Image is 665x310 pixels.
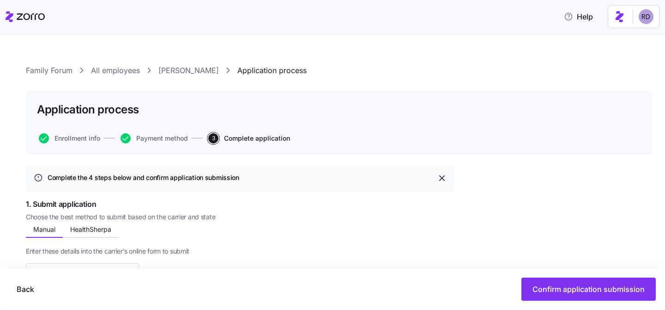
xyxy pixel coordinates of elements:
[54,135,100,142] span: Enrollment info
[37,133,100,143] a: Enrollment info
[48,174,437,182] div: Complete the 4 steps below and confirm application submission
[521,278,656,301] button: Confirm application submission
[556,7,600,26] button: Help
[224,135,290,142] span: Complete application
[33,226,55,233] span: Manual
[26,198,454,210] span: 1. Submit application
[26,65,73,76] a: Family Forum
[158,65,219,76] a: [PERSON_NAME]
[639,9,653,24] img: 6d862e07fa9c5eedf81a4422c42283ac
[26,263,139,282] button: View application details
[564,11,593,22] span: Help
[37,102,139,117] h1: Application process
[532,284,645,295] span: Confirm application submission
[206,133,290,143] a: 3Complete application
[119,133,188,143] a: Payment method
[48,267,131,278] span: View application details
[26,247,454,256] span: Enter these details into the carrier’s online form to submit
[91,65,140,76] a: All employees
[121,133,188,143] button: Payment method
[17,284,34,295] span: Back
[70,226,111,233] span: HealthSherpa
[208,133,290,143] button: 3Complete application
[9,278,42,301] button: Back
[39,133,100,143] button: Enrollment info
[26,212,454,222] span: Choose the best method to submit based on the carrier and state
[136,135,188,142] span: Payment method
[208,133,218,143] span: 3
[237,65,307,76] a: Application process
